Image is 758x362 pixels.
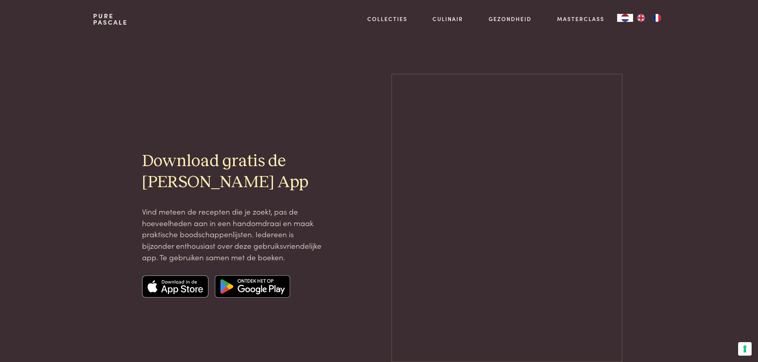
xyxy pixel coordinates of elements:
a: FR [649,14,665,22]
a: EN [633,14,649,22]
a: PurePascale [93,13,128,25]
a: Culinair [433,15,463,23]
div: Language [617,14,633,22]
a: Masterclass [557,15,604,23]
ul: Language list [633,14,665,22]
aside: Language selected: Nederlands [617,14,665,22]
img: Apple app store [142,275,209,298]
img: Google app store [215,275,290,298]
button: Uw voorkeuren voor toestemming voor trackingtechnologieën [738,342,752,356]
a: NL [617,14,633,22]
a: Gezondheid [489,15,532,23]
a: Collecties [367,15,407,23]
h2: Download gratis de [PERSON_NAME] App [142,151,324,193]
p: Vind meteen de recepten die je zoekt, pas de hoeveelheden aan in een handomdraai en maak praktisc... [142,206,324,263]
